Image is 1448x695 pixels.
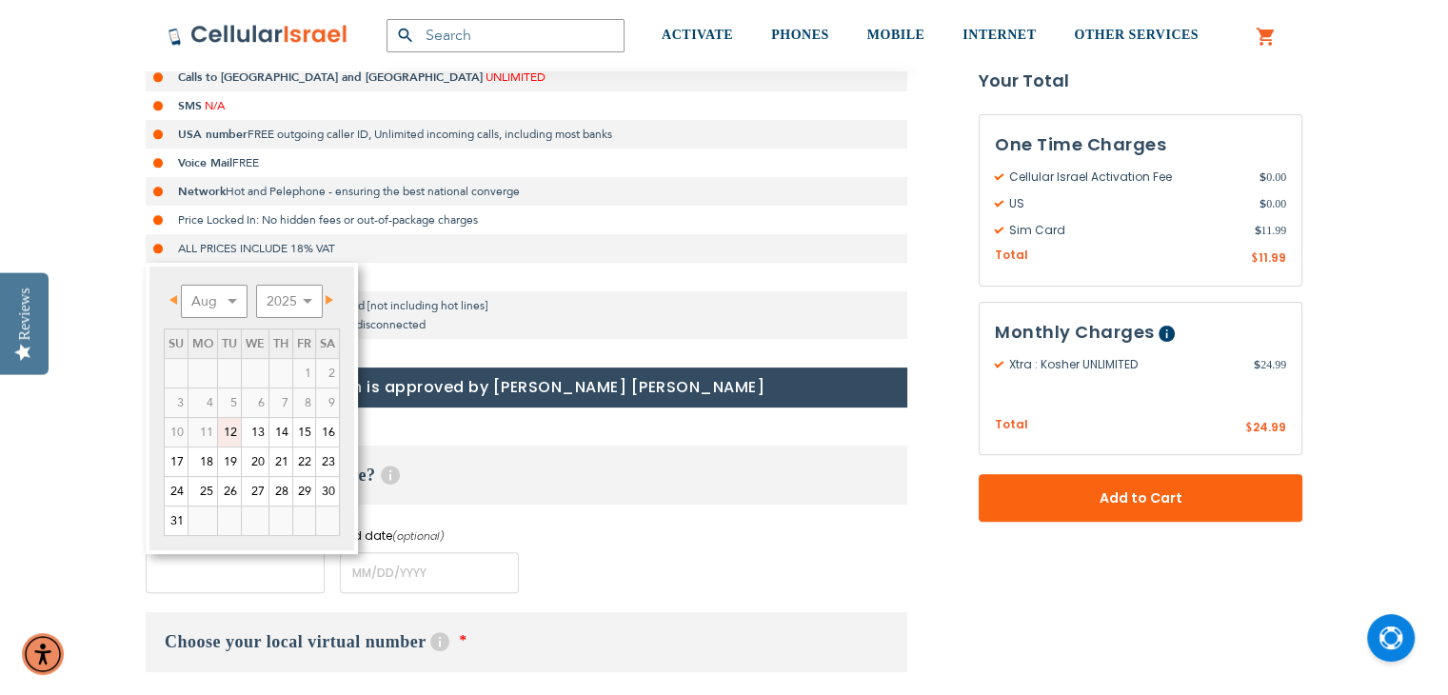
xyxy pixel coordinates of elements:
[392,528,445,544] i: (optional)
[273,335,288,352] span: Thursday
[1260,195,1266,212] span: $
[995,169,1260,186] span: Cellular Israel Activation Fee
[297,335,311,352] span: Friday
[293,418,315,447] a: 15
[218,447,241,476] a: 19
[232,155,259,170] span: FREE
[1254,356,1286,373] span: 24.99
[188,388,217,417] span: 4
[16,288,33,340] div: Reviews
[995,222,1254,239] span: Sim Card
[381,466,400,485] span: Help
[165,418,188,447] span: 10
[242,388,268,417] span: 6
[146,291,907,339] li: Only person to person calls included [not including hot lines] *If the line will be abused it wil...
[995,247,1028,265] span: Total
[192,335,213,352] span: Monday
[340,527,519,545] label: End date
[1260,169,1266,186] span: $
[293,388,315,417] span: 8
[168,24,348,47] img: Cellular Israel Logo
[178,98,202,113] strong: SMS
[242,418,268,447] a: 13
[242,477,268,506] a: 27
[316,359,339,387] span: 2
[146,552,325,593] input: MM/DD/YYYY
[178,69,483,85] strong: Calls to [GEOGRAPHIC_DATA] and [GEOGRAPHIC_DATA]
[430,632,449,651] span: Help
[979,67,1302,95] strong: Your Total
[165,388,188,417] span: 3
[166,288,189,311] a: Prev
[181,285,248,318] select: Select month
[995,130,1286,159] h3: One Time Charges
[188,447,217,476] a: 18
[387,19,625,52] input: Search
[316,477,339,506] a: 30
[1260,195,1286,212] span: 0.00
[178,155,232,170] strong: Voice Mail
[218,477,241,506] a: 26
[995,416,1028,434] span: Total
[242,447,268,476] a: 20
[218,418,241,447] a: 12
[165,447,188,476] a: 17
[165,632,426,651] span: Choose your local virtual number
[326,295,333,305] span: Next
[1254,222,1286,239] span: 11.99
[269,418,292,447] a: 14
[218,388,241,417] span: 5
[178,127,248,142] strong: USA number
[146,206,907,234] li: Price Locked In: No hidden fees or out-of-package charges
[188,418,217,447] span: 11
[1159,326,1175,342] span: Help
[1074,28,1199,42] span: OTHER SERVICES
[979,474,1302,522] button: Add to Cart
[1254,222,1260,239] span: $
[314,288,338,311] a: Next
[269,477,292,506] a: 28
[1041,488,1240,508] span: Add to Cart
[165,506,188,535] a: 31
[188,477,217,506] a: 25
[995,320,1155,344] span: Monthly Charges
[867,28,925,42] span: MOBILE
[293,447,315,476] a: 22
[169,295,177,305] span: Prev
[1254,356,1260,373] span: $
[222,335,237,352] span: Tuesday
[146,446,907,505] h3: When do you need service?
[269,388,292,417] span: 7
[22,633,64,675] div: Accessibility Menu
[1251,250,1259,268] span: $
[340,552,519,593] input: MM/DD/YYYY
[269,447,292,476] a: 21
[293,477,315,506] a: 29
[771,28,829,42] span: PHONES
[205,98,225,113] span: N/A
[316,418,339,447] a: 16
[1245,420,1253,437] span: $
[1260,169,1286,186] span: 0.00
[1253,419,1286,435] span: 24.99
[962,28,1036,42] span: INTERNET
[320,335,335,352] span: Saturday
[995,195,1260,212] span: US
[486,69,545,85] span: UNLIMITED
[146,234,907,263] li: ALL PRICES INCLUDE 18% VAT
[995,356,1254,373] span: Xtra : Kosher UNLIMITED
[146,367,907,407] h1: This plan is approved by [PERSON_NAME] [PERSON_NAME]
[169,335,184,352] span: Sunday
[178,184,226,199] strong: Network
[248,127,612,142] span: FREE outgoing caller ID, Unlimited incoming calls, including most banks
[316,447,339,476] a: 23
[226,184,520,199] span: Hot and Pelephone - ensuring the best national converge
[293,359,315,387] span: 1
[1259,249,1286,266] span: 11.99
[256,285,323,318] select: Select year
[246,335,265,352] span: Wednesday
[165,477,188,506] a: 24
[316,388,339,417] span: 9
[662,28,733,42] span: ACTIVATE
